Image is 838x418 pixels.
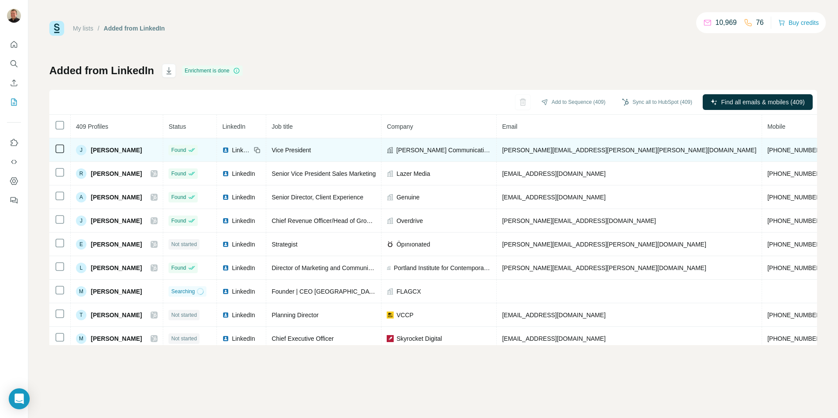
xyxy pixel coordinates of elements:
span: Öpınıonated [396,240,430,249]
div: M [76,286,86,297]
span: LinkedIn [222,123,245,130]
span: LinkedIn [232,287,255,296]
a: My lists [73,25,93,32]
span: [PERSON_NAME] [91,264,142,272]
span: LinkedIn [232,146,251,154]
button: Dashboard [7,173,21,189]
img: LinkedIn logo [222,264,229,271]
span: Chief Executive Officer [271,335,333,342]
img: Avatar [7,9,21,23]
span: Founder | CEO [GEOGRAPHIC_DATA] [271,288,378,295]
span: Senior Director, Client Experience [271,194,363,201]
button: Search [7,56,21,72]
button: Use Surfe on LinkedIn [7,135,21,151]
span: Planning Director [271,312,318,319]
img: LinkedIn logo [222,335,229,342]
span: Found [171,170,186,178]
span: [PERSON_NAME] [91,240,142,249]
span: Lazer Media [396,169,430,178]
span: Genuine [396,193,419,202]
button: Enrich CSV [7,75,21,91]
img: LinkedIn logo [222,241,229,248]
span: [PERSON_NAME] [91,216,142,225]
p: 76 [756,17,764,28]
span: LinkedIn [232,169,255,178]
span: VCCP [396,311,413,319]
img: LinkedIn logo [222,170,229,177]
div: J [76,216,86,226]
span: [EMAIL_ADDRESS][DOMAIN_NAME] [502,170,605,177]
span: Director of Marketing and Communications [271,264,387,271]
span: Found [171,146,186,154]
span: Skyrocket Digital [396,334,442,343]
span: Mobile [767,123,785,130]
span: LinkedIn [232,334,255,343]
span: Found [171,217,186,225]
div: R [76,168,86,179]
span: [PERSON_NAME] [91,311,142,319]
button: Find all emails & mobiles (409) [703,94,813,110]
span: [PERSON_NAME][EMAIL_ADDRESS][PERSON_NAME][DOMAIN_NAME] [502,241,706,248]
span: [EMAIL_ADDRESS][DOMAIN_NAME] [502,335,605,342]
span: [PHONE_NUMBER] [767,194,822,201]
span: LinkedIn [232,311,255,319]
span: [PERSON_NAME][EMAIL_ADDRESS][DOMAIN_NAME] [502,217,656,224]
span: Found [171,264,186,272]
button: Sync all to HubSpot (409) [616,96,698,109]
span: [PHONE_NUMBER] [767,312,822,319]
img: company-logo [387,241,394,248]
span: [PERSON_NAME] Communications [396,146,491,154]
span: [EMAIL_ADDRESS][DOMAIN_NAME] [502,194,605,201]
span: Found [171,193,186,201]
span: Overdrive [396,216,423,225]
img: LinkedIn logo [222,288,229,295]
div: M [76,333,86,344]
div: L [76,263,86,273]
div: Open Intercom Messenger [9,388,30,409]
span: [PERSON_NAME] [91,169,142,178]
span: [EMAIL_ADDRESS][DOMAIN_NAME] [502,312,605,319]
span: [PHONE_NUMBER] [767,217,822,224]
span: Portland Institute for Contemporary Art ([MEDICAL_DATA]) [394,264,491,272]
span: Strategist [271,241,297,248]
img: LinkedIn logo [222,194,229,201]
span: Status [168,123,186,130]
span: [PHONE_NUMBER] [767,147,822,154]
span: [PERSON_NAME][EMAIL_ADDRESS][PERSON_NAME][DOMAIN_NAME] [502,264,706,271]
span: Senior Vice President Sales Marketing [271,170,376,177]
span: Chief Revenue Officer/Head of Growth [271,217,376,224]
span: Not started [171,240,197,248]
div: J [76,145,86,155]
span: LinkedIn [232,264,255,272]
span: Job title [271,123,292,130]
span: Searching [171,288,195,295]
span: 409 Profiles [76,123,108,130]
div: Added from LinkedIn [104,24,165,33]
button: Quick start [7,37,21,52]
div: T [76,310,86,320]
button: Use Surfe API [7,154,21,170]
span: Vice President [271,147,311,154]
img: Surfe Logo [49,21,64,36]
div: A [76,192,86,202]
button: Buy credits [778,17,819,29]
button: Feedback [7,192,21,208]
span: [PERSON_NAME] [91,334,142,343]
img: company-logo [387,335,394,342]
span: [PHONE_NUMBER] [767,241,822,248]
img: LinkedIn logo [222,147,229,154]
span: [PHONE_NUMBER] [767,335,822,342]
span: [PERSON_NAME] [91,287,142,296]
span: LinkedIn [232,193,255,202]
h1: Added from LinkedIn [49,64,154,78]
span: [PHONE_NUMBER] [767,264,822,271]
li: / [98,24,100,33]
div: E [76,239,86,250]
img: LinkedIn logo [222,217,229,224]
span: [PHONE_NUMBER] [767,170,822,177]
button: My lists [7,94,21,110]
p: 10,969 [715,17,737,28]
span: Not started [171,335,197,343]
span: FLAGCX [396,287,421,296]
span: [PERSON_NAME][EMAIL_ADDRESS][PERSON_NAME][PERSON_NAME][DOMAIN_NAME] [502,147,756,154]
